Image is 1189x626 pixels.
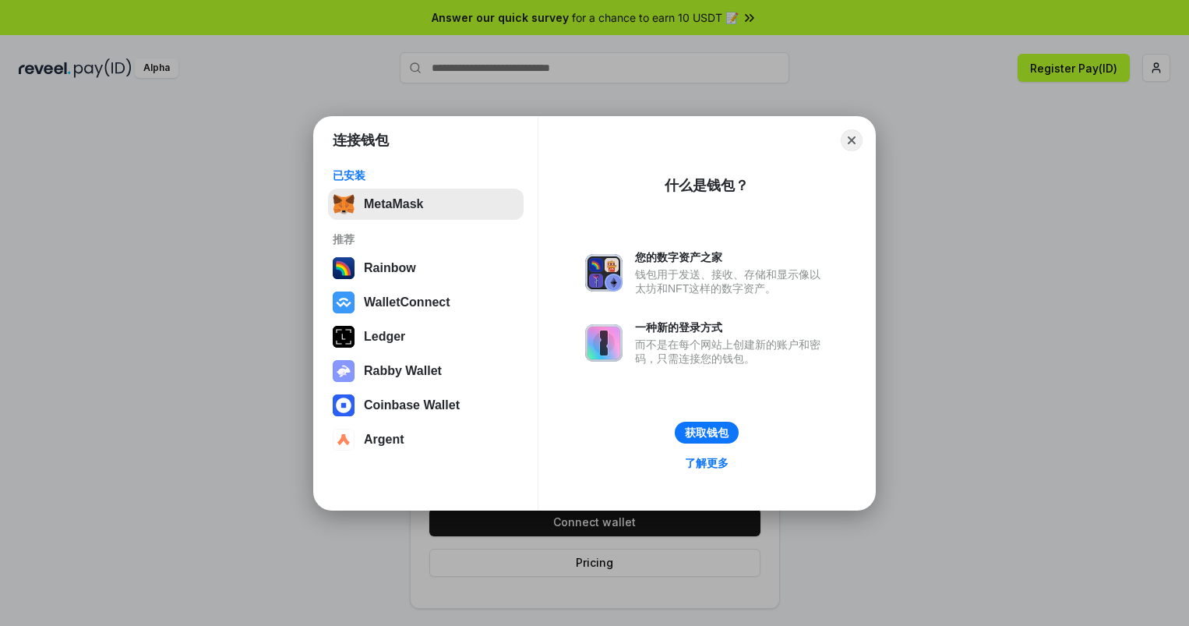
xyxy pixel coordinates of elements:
img: svg+xml,%3Csvg%20width%3D%22120%22%20height%3D%22120%22%20viewBox%3D%220%200%20120%20120%22%20fil... [333,257,355,279]
div: Rainbow [364,261,416,275]
button: Rabby Wallet [328,355,524,387]
div: 您的数字资产之家 [635,250,828,264]
button: Argent [328,424,524,455]
div: 了解更多 [685,456,729,470]
div: 获取钱包 [685,426,729,440]
button: MetaMask [328,189,524,220]
button: Rainbow [328,253,524,284]
div: 钱包用于发送、接收、存储和显示像以太坊和NFT这样的数字资产。 [635,267,828,295]
a: 了解更多 [676,453,738,473]
img: svg+xml,%3Csvg%20width%3D%2228%22%20height%3D%2228%22%20viewBox%3D%220%200%2028%2028%22%20fill%3D... [333,394,355,416]
div: Argent [364,433,404,447]
div: MetaMask [364,197,423,211]
img: svg+xml,%3Csvg%20width%3D%2228%22%20height%3D%2228%22%20viewBox%3D%220%200%2028%2028%22%20fill%3D... [333,429,355,451]
img: svg+xml,%3Csvg%20xmlns%3D%22http%3A%2F%2Fwww.w3.org%2F2000%2Fsvg%22%20fill%3D%22none%22%20viewBox... [333,360,355,382]
div: 一种新的登录方式 [635,320,828,334]
div: Coinbase Wallet [364,398,460,412]
img: svg+xml,%3Csvg%20fill%3D%22none%22%20height%3D%2233%22%20viewBox%3D%220%200%2035%2033%22%20width%... [333,193,355,215]
button: 获取钱包 [675,422,739,444]
div: 什么是钱包？ [665,176,749,195]
h1: 连接钱包 [333,131,389,150]
img: svg+xml,%3Csvg%20xmlns%3D%22http%3A%2F%2Fwww.w3.org%2F2000%2Fsvg%22%20fill%3D%22none%22%20viewBox... [585,324,623,362]
img: svg+xml,%3Csvg%20width%3D%2228%22%20height%3D%2228%22%20viewBox%3D%220%200%2028%2028%22%20fill%3D... [333,292,355,313]
div: Rabby Wallet [364,364,442,378]
div: Ledger [364,330,405,344]
div: 已安装 [333,168,519,182]
div: WalletConnect [364,295,450,309]
button: Ledger [328,321,524,352]
img: svg+xml,%3Csvg%20xmlns%3D%22http%3A%2F%2Fwww.w3.org%2F2000%2Fsvg%22%20width%3D%2228%22%20height%3... [333,326,355,348]
button: WalletConnect [328,287,524,318]
div: 而不是在每个网站上创建新的账户和密码，只需连接您的钱包。 [635,338,828,366]
img: svg+xml,%3Csvg%20xmlns%3D%22http%3A%2F%2Fwww.w3.org%2F2000%2Fsvg%22%20fill%3D%22none%22%20viewBox... [585,254,623,292]
button: Coinbase Wallet [328,390,524,421]
div: 推荐 [333,232,519,246]
button: Close [841,129,863,151]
